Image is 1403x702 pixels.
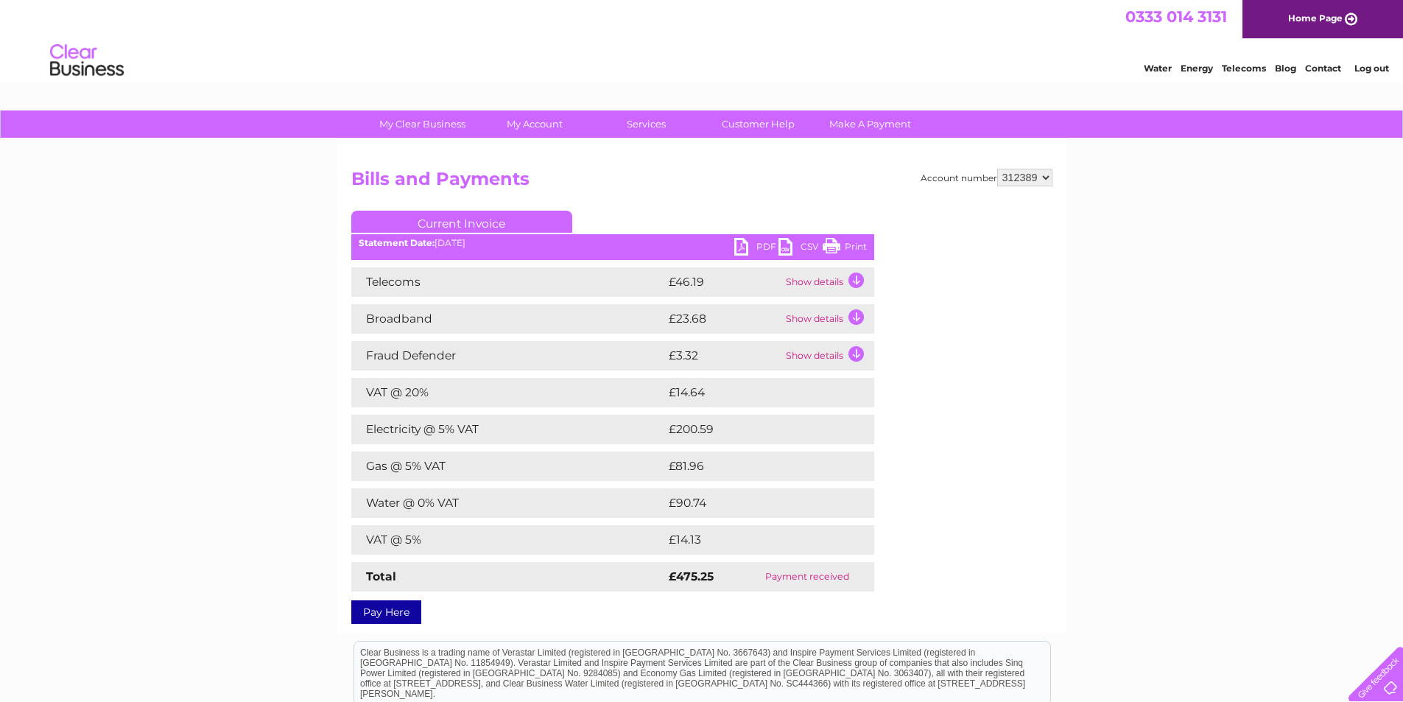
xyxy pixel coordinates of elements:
[697,110,819,138] a: Customer Help
[921,169,1052,186] div: Account number
[665,525,842,555] td: £14.13
[665,452,843,481] td: £81.96
[351,267,665,297] td: Telecoms
[351,378,665,407] td: VAT @ 20%
[474,110,595,138] a: My Account
[665,341,782,371] td: £3.32
[359,237,435,248] b: Statement Date:
[1275,63,1296,74] a: Blog
[1222,63,1266,74] a: Telecoms
[1305,63,1341,74] a: Contact
[351,238,874,248] div: [DATE]
[1144,63,1172,74] a: Water
[351,211,572,233] a: Current Invoice
[778,238,823,259] a: CSV
[1125,7,1227,26] a: 0333 014 3131
[351,169,1052,197] h2: Bills and Payments
[823,238,867,259] a: Print
[1354,63,1389,74] a: Log out
[782,304,874,334] td: Show details
[665,378,844,407] td: £14.64
[741,562,874,592] td: Payment received
[354,8,1050,71] div: Clear Business is a trading name of Verastar Limited (registered in [GEOGRAPHIC_DATA] No. 3667643...
[809,110,931,138] a: Make A Payment
[782,267,874,297] td: Show details
[665,267,782,297] td: £46.19
[665,415,848,444] td: £200.59
[669,569,714,583] strong: £475.25
[1181,63,1213,74] a: Energy
[351,452,665,481] td: Gas @ 5% VAT
[665,304,782,334] td: £23.68
[665,488,845,518] td: £90.74
[782,341,874,371] td: Show details
[351,488,665,518] td: Water @ 0% VAT
[49,38,124,83] img: logo.png
[351,525,665,555] td: VAT @ 5%
[351,304,665,334] td: Broadband
[351,415,665,444] td: Electricity @ 5% VAT
[734,238,778,259] a: PDF
[586,110,707,138] a: Services
[366,569,396,583] strong: Total
[351,341,665,371] td: Fraud Defender
[351,600,421,624] a: Pay Here
[362,110,483,138] a: My Clear Business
